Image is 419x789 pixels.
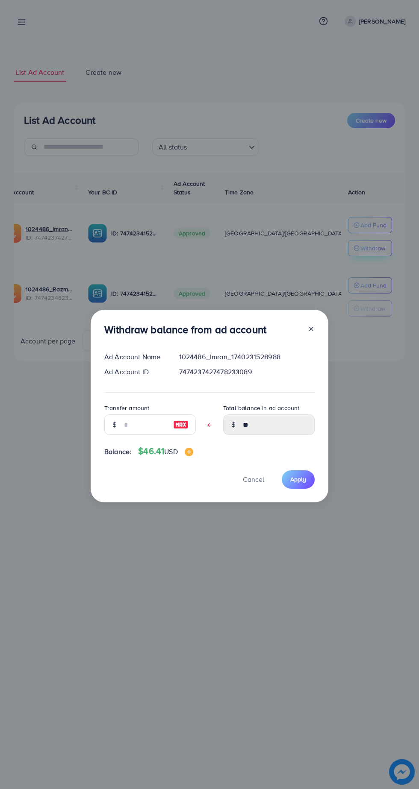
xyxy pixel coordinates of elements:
[97,352,172,362] div: Ad Account Name
[185,448,193,456] img: image
[104,404,149,412] label: Transfer amount
[173,419,189,430] img: image
[282,470,315,489] button: Apply
[223,404,299,412] label: Total balance in ad account
[104,323,266,336] h3: Withdraw balance from ad account
[138,446,193,457] h4: $46.41
[290,475,306,484] span: Apply
[243,475,264,484] span: Cancel
[232,470,275,489] button: Cancel
[172,367,322,377] div: 7474237427478233089
[97,367,172,377] div: Ad Account ID
[104,447,131,457] span: Balance:
[172,352,322,362] div: 1024486_Imran_1740231528988
[164,447,177,456] span: USD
